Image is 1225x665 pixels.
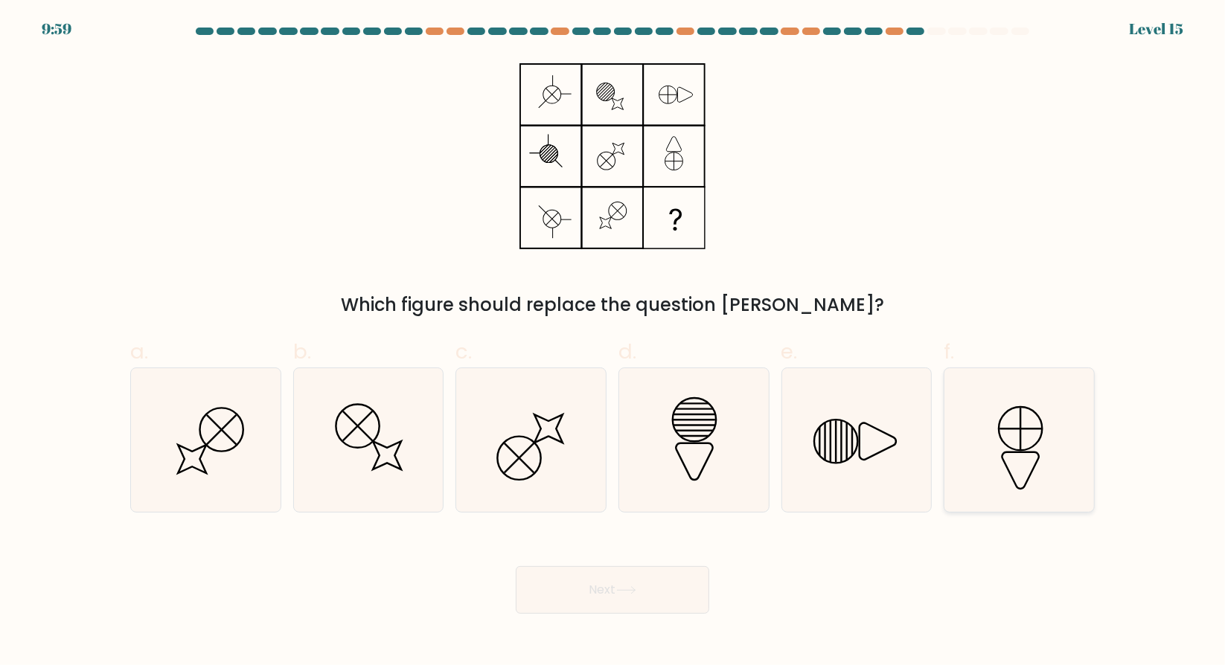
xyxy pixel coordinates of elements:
span: c. [455,337,472,366]
span: a. [130,337,148,366]
div: Level 15 [1129,18,1183,40]
span: b. [293,337,311,366]
span: f. [944,337,954,366]
div: Which figure should replace the question [PERSON_NAME]? [139,292,1086,318]
div: 9:59 [42,18,71,40]
span: e. [781,337,798,366]
button: Next [516,566,709,614]
span: d. [618,337,636,366]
